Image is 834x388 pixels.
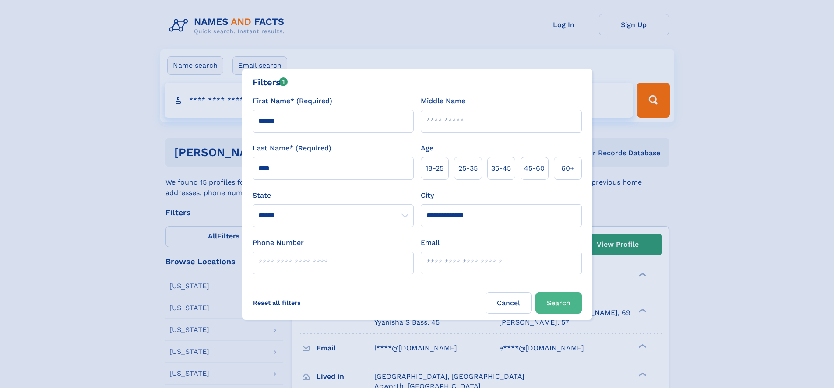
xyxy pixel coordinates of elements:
[426,163,443,174] span: 18‑25
[253,238,304,248] label: Phone Number
[486,292,532,314] label: Cancel
[458,163,478,174] span: 25‑35
[524,163,545,174] span: 45‑60
[421,96,465,106] label: Middle Name
[253,96,332,106] label: First Name* (Required)
[253,143,331,154] label: Last Name* (Required)
[421,143,433,154] label: Age
[491,163,511,174] span: 35‑45
[253,190,414,201] label: State
[421,190,434,201] label: City
[421,238,440,248] label: Email
[247,292,306,313] label: Reset all filters
[535,292,582,314] button: Search
[561,163,574,174] span: 60+
[253,76,288,89] div: Filters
